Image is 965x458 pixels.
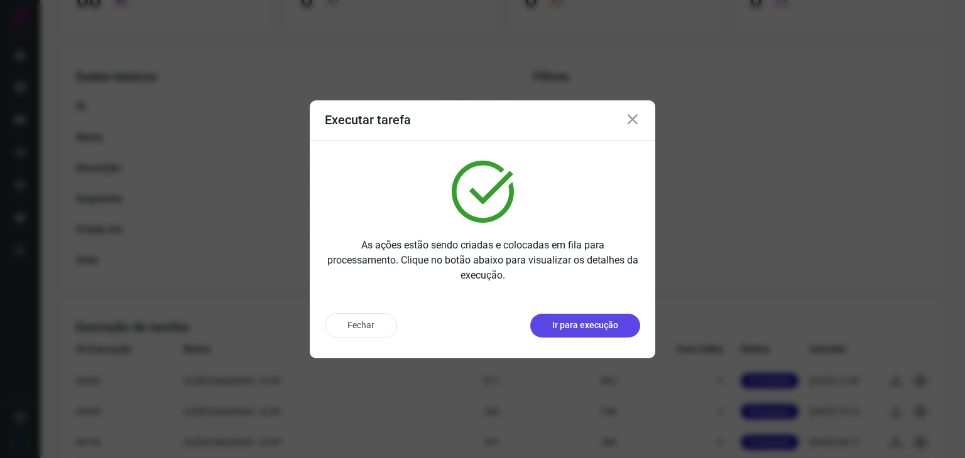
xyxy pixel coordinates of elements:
[325,112,411,127] h3: Executar tarefa
[552,319,618,332] p: Ir para execução
[452,161,514,223] img: verified.svg
[325,313,397,338] button: Fechar
[530,314,640,338] button: Ir para execução
[325,238,640,283] p: As ações estão sendo criadas e colocadas em fila para processamento. Clique no botão abaixo para ...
